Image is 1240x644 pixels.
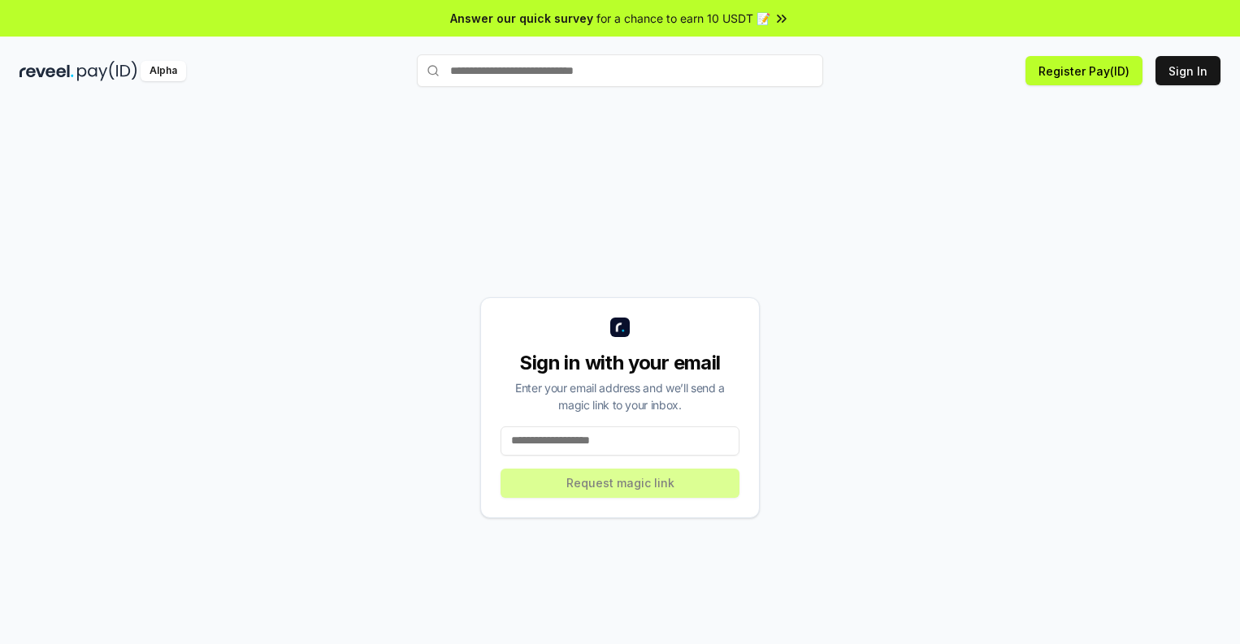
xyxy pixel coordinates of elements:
img: logo_small [610,318,630,337]
button: Register Pay(ID) [1025,56,1142,85]
button: Sign In [1155,56,1220,85]
span: for a chance to earn 10 USDT 📝 [596,10,770,27]
img: reveel_dark [20,61,74,81]
div: Alpha [141,61,186,81]
span: Answer our quick survey [450,10,593,27]
div: Sign in with your email [501,350,739,376]
img: pay_id [77,61,137,81]
div: Enter your email address and we’ll send a magic link to your inbox. [501,379,739,413]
